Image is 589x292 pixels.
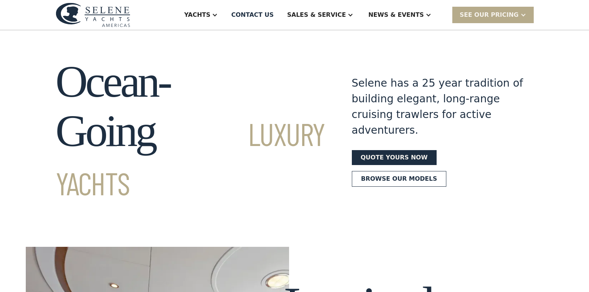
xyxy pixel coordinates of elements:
[460,10,519,19] div: SEE Our Pricing
[452,7,534,23] div: SEE Our Pricing
[56,115,325,202] span: Luxury Yachts
[184,10,210,19] div: Yachts
[352,171,447,187] a: Browse our models
[287,10,346,19] div: Sales & Service
[56,57,325,205] h1: Ocean-Going
[352,75,524,138] div: Selene has a 25 year tradition of building elegant, long-range cruising trawlers for active adven...
[368,10,424,19] div: News & EVENTS
[352,150,437,165] a: Quote yours now
[231,10,274,19] div: Contact US
[56,3,130,27] img: logo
